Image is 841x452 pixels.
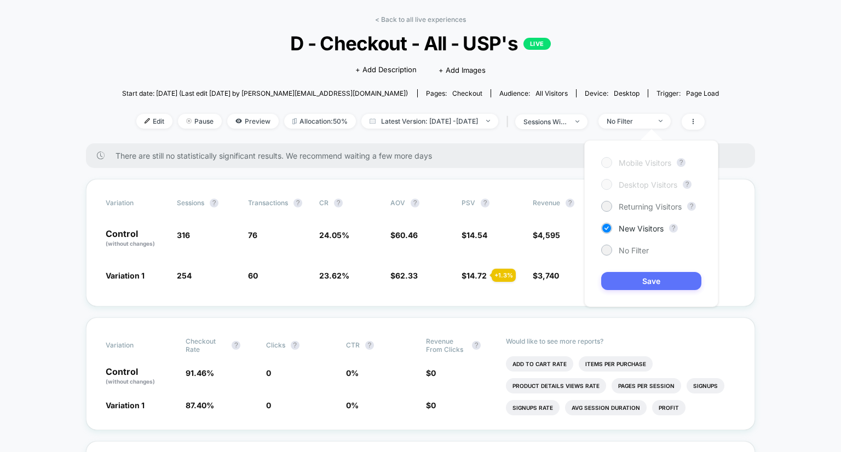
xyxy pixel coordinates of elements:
span: AOV [390,199,405,207]
span: Allocation: 50% [284,114,356,129]
span: + Add Images [439,66,486,74]
span: 62.33 [395,271,418,280]
img: end [575,120,579,123]
span: No Filter [619,246,649,255]
span: 0 [266,368,271,378]
button: ? [210,199,218,207]
span: $ [462,230,487,240]
span: $ [533,230,560,240]
span: Desktop Visitors [619,180,677,189]
button: Save [601,272,701,290]
div: Trigger: [656,89,719,97]
button: ? [291,341,299,350]
span: 0 [266,401,271,410]
span: 316 [177,230,190,240]
button: ? [566,199,574,207]
span: 14.54 [466,230,487,240]
img: end [659,120,663,122]
button: ? [365,341,374,350]
span: 76 [248,230,257,240]
p: LIVE [523,38,551,50]
button: ? [687,202,696,211]
span: + Add Description [355,65,417,76]
img: calendar [370,118,376,124]
li: Pages Per Session [612,378,681,393]
span: Variation [106,199,166,207]
span: 24.05 % [319,230,349,240]
div: Pages: [426,89,482,97]
span: CR [319,199,329,207]
span: All Visitors [535,89,568,97]
span: PSV [462,199,475,207]
span: (without changes) [106,378,155,385]
span: (without changes) [106,240,155,247]
li: Product Details Views Rate [506,378,606,393]
span: | [504,114,515,130]
button: ? [481,199,489,207]
img: edit [145,118,150,124]
span: Mobile Visitors [619,158,671,167]
span: 60 [248,271,258,280]
span: Checkout Rate [186,337,226,354]
button: ? [472,341,481,350]
span: checkout [452,89,482,97]
span: $ [426,368,436,378]
span: Revenue From Clicks [426,337,466,354]
button: ? [411,199,419,207]
span: Returning Visitors [619,202,682,211]
span: There are still no statistically significant results. We recommend waiting a few more days [116,151,733,160]
span: Edit [136,114,172,129]
span: Revenue [533,199,560,207]
span: Preview [227,114,279,129]
button: ? [669,224,678,233]
span: desktop [614,89,640,97]
span: 4,595 [538,230,560,240]
span: Latest Version: [DATE] - [DATE] [361,114,498,129]
li: Avg Session Duration [565,400,647,415]
span: 91.46 % [186,368,214,378]
img: end [186,118,192,124]
div: sessions with impression [523,118,567,126]
span: $ [426,401,436,410]
span: Variation [106,337,166,354]
span: $ [533,271,559,280]
div: No Filter [607,117,650,125]
li: Items Per Purchase [579,356,653,372]
span: Start date: [DATE] (Last edit [DATE] by [PERSON_NAME][EMAIL_ADDRESS][DOMAIN_NAME]) [122,89,408,97]
img: end [486,120,490,122]
span: 87.40 % [186,401,214,410]
img: rebalance [292,118,297,124]
p: Would like to see more reports? [506,337,735,345]
span: 3,740 [538,271,559,280]
button: ? [334,199,343,207]
span: Clicks [266,341,285,349]
span: 0 % [346,368,359,378]
li: Add To Cart Rate [506,356,573,372]
span: 254 [177,271,192,280]
div: + 1.3 % [492,269,516,282]
span: 23.62 % [319,271,349,280]
button: ? [683,180,692,189]
p: Control [106,229,166,248]
span: Pause [178,114,222,129]
button: ? [232,341,240,350]
button: ? [677,158,686,167]
span: 0 [431,401,436,410]
span: Variation 1 [106,271,145,280]
span: 14.72 [466,271,487,280]
a: < Back to all live experiences [375,15,466,24]
li: Signups [687,378,724,393]
span: Variation 1 [106,401,145,410]
span: Sessions [177,199,204,207]
span: $ [390,230,418,240]
li: Signups Rate [506,400,560,415]
span: $ [390,271,418,280]
span: D - Checkout - All - USP's [152,32,689,55]
span: Page Load [686,89,719,97]
span: 0 [431,368,436,378]
p: Control [106,367,175,386]
span: Device: [576,89,648,97]
span: 0 % [346,401,359,410]
li: Profit [652,400,686,415]
button: ? [293,199,302,207]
